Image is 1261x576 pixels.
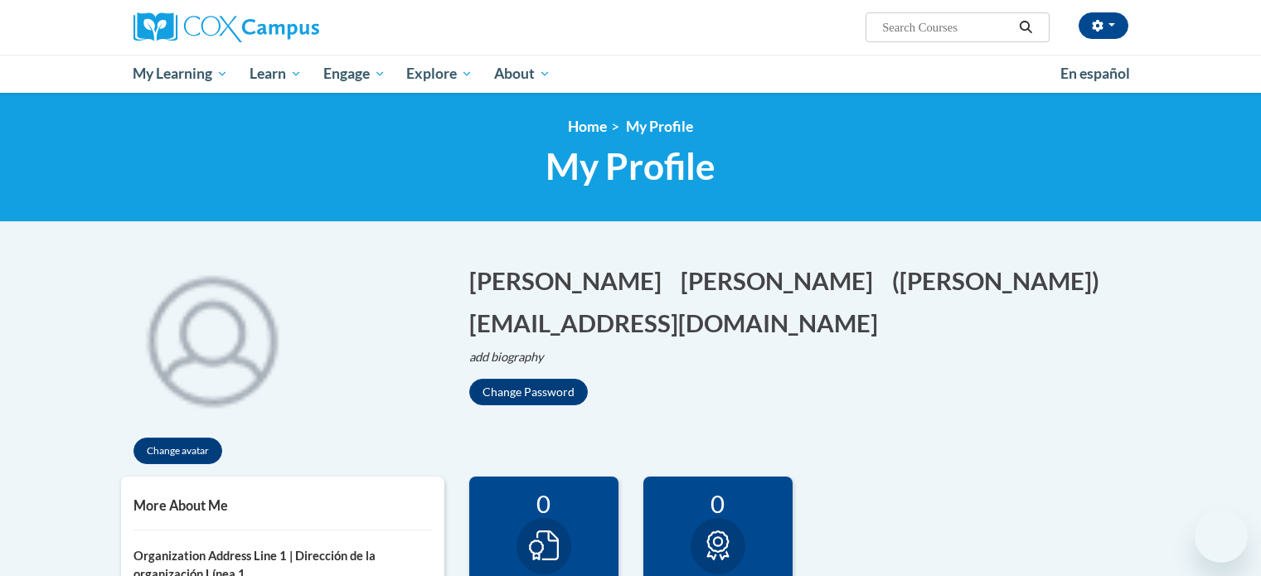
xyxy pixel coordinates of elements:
div: Click to change the profile picture [121,247,303,429]
a: My Learning [123,55,240,93]
button: Change Password [469,379,588,405]
span: My Learning [133,64,228,84]
button: Edit email address [469,306,889,340]
img: Cox Campus [133,12,319,42]
span: Explore [406,64,473,84]
a: Engage [313,55,396,93]
iframe: Button to launch messaging window [1195,510,1248,563]
button: Edit biography [469,348,557,366]
a: Home [568,118,607,135]
h5: More About Me [133,497,432,513]
button: Edit last name [681,264,884,298]
i: add biography [469,350,544,364]
button: Edit first name [469,264,672,298]
a: En español [1050,56,1141,91]
div: 0 [482,489,606,518]
span: Engage [323,64,386,84]
button: Edit screen name [892,264,1110,298]
a: Learn [239,55,313,93]
span: En español [1060,65,1130,82]
button: Change avatar [133,438,222,464]
span: About [494,64,550,84]
div: 0 [656,489,780,518]
span: Learn [250,64,302,84]
a: Explore [395,55,483,93]
a: About [483,55,561,93]
button: Search [1013,17,1038,37]
span: My Profile [626,118,693,135]
button: Account Settings [1079,12,1128,39]
div: Main menu [109,55,1153,93]
span: My Profile [546,144,715,188]
input: Search Courses [880,17,1013,37]
img: profile avatar [121,247,303,429]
